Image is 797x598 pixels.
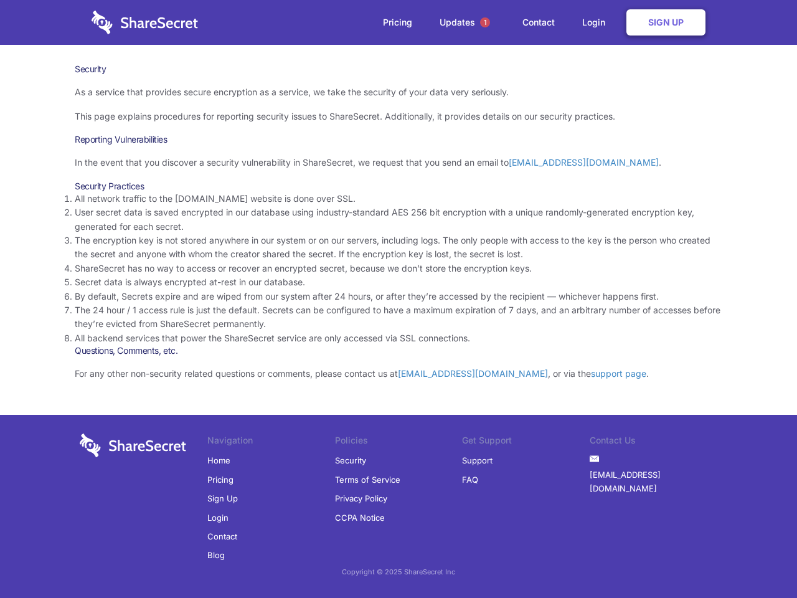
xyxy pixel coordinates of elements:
[207,489,238,508] a: Sign Up
[92,11,198,34] img: logo-wordmark-white-trans-d4663122ce5f474addd5e946df7df03e33cb6a1c49d2221995e7729f52c070b2.svg
[75,192,722,206] li: All network traffic to the [DOMAIN_NAME] website is done over SSL.
[75,206,722,234] li: User secret data is saved encrypted in our database using industry-standard AES 256 bit encryptio...
[75,234,722,262] li: The encryption key is not stored anywhere in our system or on our servers, including logs. The on...
[335,489,387,508] a: Privacy Policy
[75,110,722,123] p: This page explains procedures for reporting security issues to ShareSecret. Additionally, it prov...
[398,368,548,379] a: [EMAIL_ADDRESS][DOMAIN_NAME]
[462,470,478,489] a: FAQ
[75,156,722,169] p: In the event that you discover a security vulnerability in ShareSecret, we request that you send ...
[570,3,624,42] a: Login
[207,451,230,470] a: Home
[80,434,186,457] img: logo-wordmark-white-trans-d4663122ce5f474addd5e946df7df03e33cb6a1c49d2221995e7729f52c070b2.svg
[509,157,659,168] a: [EMAIL_ADDRESS][DOMAIN_NAME]
[480,17,490,27] span: 1
[335,470,400,489] a: Terms of Service
[207,434,335,451] li: Navigation
[75,345,722,356] h3: Questions, Comments, etc.
[75,303,722,331] li: The 24 hour / 1 access rule is just the default. Secrets can be configured to have a maximum expi...
[510,3,567,42] a: Contact
[370,3,425,42] a: Pricing
[462,434,590,451] li: Get Support
[335,508,385,527] a: CCPA Notice
[75,134,722,145] h3: Reporting Vulnerabilities
[207,508,229,527] a: Login
[75,181,722,192] h3: Security Practices
[75,262,722,275] li: ShareSecret has no way to access or recover an encrypted secret, because we don’t store the encry...
[335,434,463,451] li: Policies
[590,465,717,498] a: [EMAIL_ADDRESS][DOMAIN_NAME]
[335,451,366,470] a: Security
[75,331,722,345] li: All backend services that power the ShareSecret service are only accessed via SSL connections.
[626,9,705,36] a: Sign Up
[75,367,722,381] p: For any other non-security related questions or comments, please contact us at , or via the .
[590,434,717,451] li: Contact Us
[75,290,722,303] li: By default, Secrets expire and are wiped from our system after 24 hours, or after they’re accesse...
[75,275,722,289] li: Secret data is always encrypted at-rest in our database.
[75,85,722,99] p: As a service that provides secure encryption as a service, we take the security of your data very...
[207,527,237,546] a: Contact
[75,64,722,75] h1: Security
[207,470,233,489] a: Pricing
[591,368,646,379] a: support page
[462,451,493,470] a: Support
[207,546,225,564] a: Blog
